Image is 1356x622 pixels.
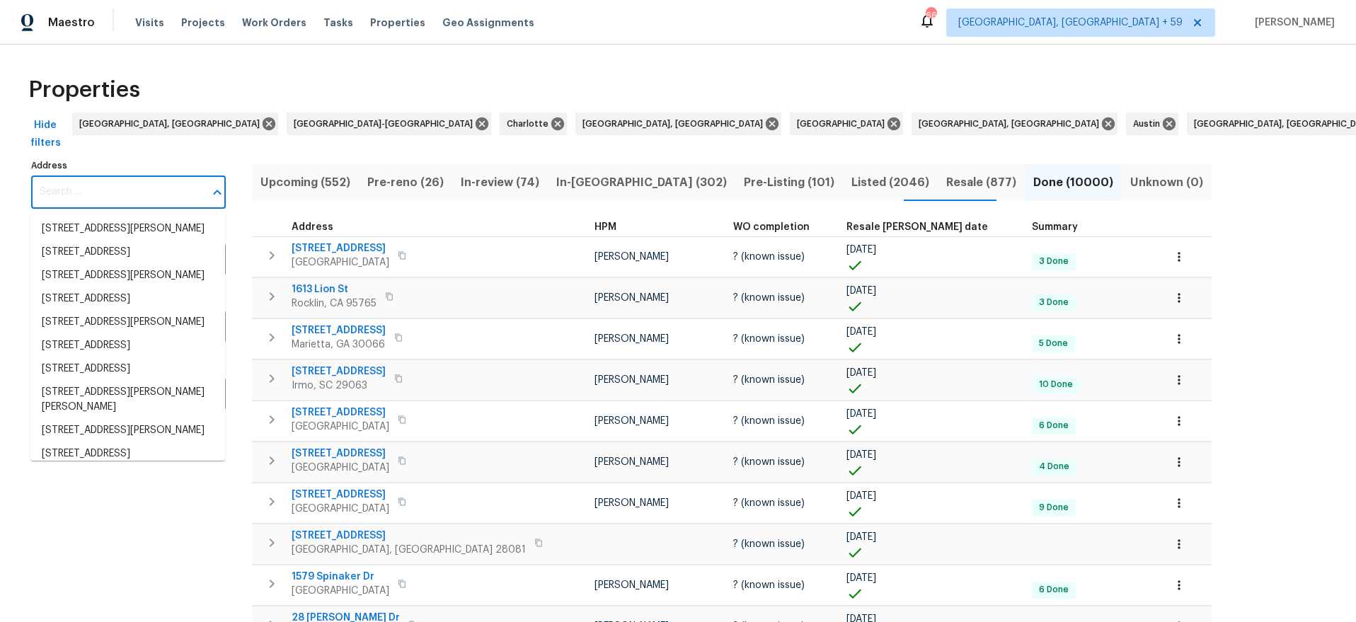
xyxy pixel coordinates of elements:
[1033,338,1074,350] span: 5 Done
[507,117,554,131] span: Charlotte
[242,16,306,30] span: Work Orders
[733,334,805,344] span: ? (known issue)
[30,311,225,334] li: [STREET_ADDRESS][PERSON_NAME]
[292,420,389,434] span: [GEOGRAPHIC_DATA]
[744,173,834,192] span: Pre-Listing (101)
[733,457,805,467] span: ? (known issue)
[30,241,225,264] li: [STREET_ADDRESS]
[287,113,491,135] div: [GEOGRAPHIC_DATA]-[GEOGRAPHIC_DATA]
[292,379,386,393] span: Irmo, SC 29063
[926,8,936,23] div: 664
[594,457,669,467] span: [PERSON_NAME]
[846,327,876,337] span: [DATE]
[846,245,876,255] span: [DATE]
[846,286,876,296] span: [DATE]
[292,364,386,379] span: [STREET_ADDRESS]
[1133,117,1166,131] span: Austin
[582,117,769,131] span: [GEOGRAPHIC_DATA], [GEOGRAPHIC_DATA]
[594,222,616,232] span: HPM
[1033,502,1074,514] span: 9 Done
[912,113,1117,135] div: [GEOGRAPHIC_DATA], [GEOGRAPHIC_DATA]
[1033,379,1079,391] span: 10 Done
[30,334,225,357] li: [STREET_ADDRESS]
[797,117,890,131] span: [GEOGRAPHIC_DATA]
[30,357,225,381] li: [STREET_ADDRESS]
[594,252,669,262] span: [PERSON_NAME]
[594,416,669,426] span: [PERSON_NAME]
[30,419,225,442] li: [STREET_ADDRESS][PERSON_NAME]
[1033,296,1074,309] span: 3 Done
[292,241,389,255] span: [STREET_ADDRESS]
[594,334,669,344] span: [PERSON_NAME]
[292,296,377,311] span: Rocklin, CA 95765
[135,16,164,30] span: Visits
[919,117,1105,131] span: [GEOGRAPHIC_DATA], [GEOGRAPHIC_DATA]
[30,381,225,419] li: [STREET_ADDRESS][PERSON_NAME][PERSON_NAME]
[846,368,876,378] span: [DATE]
[846,532,876,542] span: [DATE]
[594,498,669,508] span: [PERSON_NAME]
[958,16,1183,30] span: [GEOGRAPHIC_DATA], [GEOGRAPHIC_DATA] + 59
[733,539,805,549] span: ? (known issue)
[846,573,876,583] span: [DATE]
[31,175,205,209] input: Search ...
[292,447,389,461] span: [STREET_ADDRESS]
[292,222,333,232] span: Address
[292,323,386,338] span: [STREET_ADDRESS]
[733,252,805,262] span: ? (known issue)
[1032,222,1078,232] span: Summary
[1249,16,1335,30] span: [PERSON_NAME]
[1033,461,1075,473] span: 4 Done
[48,16,95,30] span: Maestro
[733,293,805,303] span: ? (known issue)
[181,16,225,30] span: Projects
[260,173,350,192] span: Upcoming (552)
[367,173,444,192] span: Pre-reno (26)
[292,488,389,502] span: [STREET_ADDRESS]
[733,498,805,508] span: ? (known issue)
[30,217,225,241] li: [STREET_ADDRESS][PERSON_NAME]
[500,113,567,135] div: Charlotte
[30,264,225,287] li: [STREET_ADDRESS][PERSON_NAME]
[733,375,805,385] span: ? (known issue)
[594,375,669,385] span: [PERSON_NAME]
[1033,255,1074,267] span: 3 Done
[1033,584,1074,596] span: 6 Done
[575,113,781,135] div: [GEOGRAPHIC_DATA], [GEOGRAPHIC_DATA]
[1126,113,1178,135] div: Austin
[72,113,278,135] div: [GEOGRAPHIC_DATA], [GEOGRAPHIC_DATA]
[79,117,265,131] span: [GEOGRAPHIC_DATA], [GEOGRAPHIC_DATA]
[846,491,876,501] span: [DATE]
[370,16,425,30] span: Properties
[292,338,386,352] span: Marietta, GA 30066
[292,570,389,584] span: 1579 Spinaker Dr
[1130,173,1203,192] span: Unknown (0)
[594,293,669,303] span: [PERSON_NAME]
[442,16,534,30] span: Geo Assignments
[23,113,68,156] button: Hide filters
[461,173,539,192] span: In-review (74)
[292,543,526,557] span: [GEOGRAPHIC_DATA], [GEOGRAPHIC_DATA] 28081
[292,282,377,296] span: 1613 Lion St
[292,529,526,543] span: [STREET_ADDRESS]
[790,113,903,135] div: [GEOGRAPHIC_DATA]
[1033,173,1113,192] span: Done (10000)
[594,580,669,590] span: [PERSON_NAME]
[207,183,227,202] button: Close
[30,287,225,311] li: [STREET_ADDRESS]
[851,173,929,192] span: Listed (2046)
[292,502,389,516] span: [GEOGRAPHIC_DATA]
[30,442,225,466] li: [STREET_ADDRESS]
[846,409,876,419] span: [DATE]
[846,450,876,460] span: [DATE]
[294,117,478,131] span: [GEOGRAPHIC_DATA]-[GEOGRAPHIC_DATA]
[1033,420,1074,432] span: 6 Done
[31,161,226,170] label: Address
[946,173,1016,192] span: Resale (877)
[292,461,389,475] span: [GEOGRAPHIC_DATA]
[733,580,805,590] span: ? (known issue)
[556,173,727,192] span: In-[GEOGRAPHIC_DATA] (302)
[292,255,389,270] span: [GEOGRAPHIC_DATA]
[733,416,805,426] span: ? (known issue)
[292,584,389,598] span: [GEOGRAPHIC_DATA]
